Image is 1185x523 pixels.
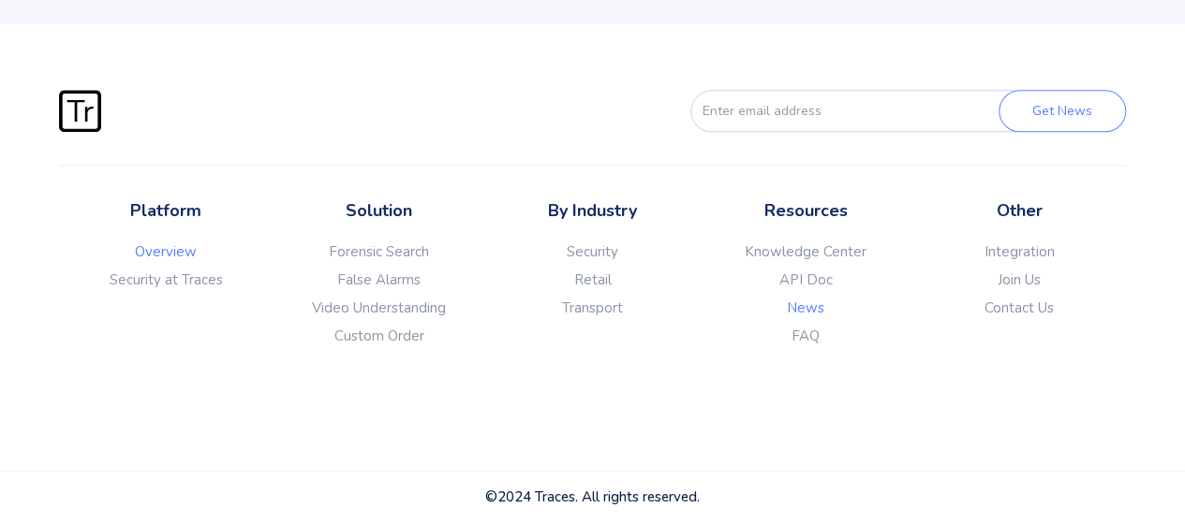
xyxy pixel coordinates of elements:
[999,90,1126,132] input: Get News
[59,270,273,289] a: Security at Traces
[486,198,700,224] p: By Industry
[690,90,1031,132] input: Enter email address
[699,270,912,289] a: API Doc
[59,90,101,132] img: Traces Logo
[699,327,912,345] a: FAQ
[912,298,1126,317] a: Contact Us
[273,242,486,261] a: Forensic Search
[273,198,486,224] p: Solution
[912,270,1126,289] a: Join Us
[273,270,486,289] a: False Alarms
[59,487,1126,506] div: ©2024 Traces. All rights reserved.
[273,327,486,345] a: Custom Order
[658,90,1126,132] form: FORM-EMAIL-FOOTER
[912,242,1126,261] a: Integration
[699,198,912,224] p: Resources
[699,298,912,317] a: News
[59,198,273,224] p: Platform
[486,270,700,289] a: Retail
[912,198,1126,224] p: Other
[486,298,700,317] a: Transport
[699,242,912,261] a: Knowledge Center
[273,298,486,317] a: Video Understanding
[486,242,700,261] a: Security
[59,242,273,261] a: Overview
